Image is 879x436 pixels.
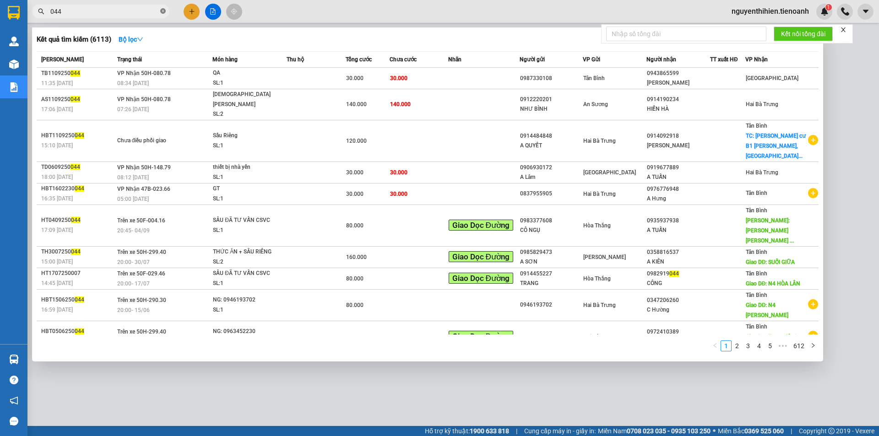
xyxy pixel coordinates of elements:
span: Tân Bình [746,323,767,330]
span: 044 [71,164,80,170]
span: down [137,36,143,43]
span: 044 [75,132,84,139]
span: close-circle [160,8,166,14]
div: NHƯ BÌNH [520,104,583,114]
div: THỨC ĂN + SẦU RIÊNG [213,247,282,257]
span: Tân Bình [746,123,767,129]
span: 80.000 [346,275,364,282]
div: 0972410389 [647,327,710,337]
h3: Kết quả tìm kiếm ( 6113 ) [37,35,111,44]
span: 15:10 [DATE] [41,142,73,149]
div: 0982919 [647,269,710,279]
span: Người gửi [520,56,545,63]
div: Chưa điều phối giao [117,136,186,146]
div: 0919677889 [647,163,710,172]
li: 612 [790,340,808,351]
span: Tân Bình [583,75,605,81]
div: SẦU ĐÃ TƯ VẤN CSVC [213,215,282,226]
span: [GEOGRAPHIC_DATA] [746,75,798,81]
div: A Lâm [520,172,583,182]
span: 044 [75,328,84,334]
span: 16:59 [DATE] [41,307,73,313]
div: HBT0506250 [41,327,114,336]
a: 3 [743,341,753,351]
div: 0983377608 [520,216,583,226]
div: CÔNG [647,279,710,288]
span: Giao Dọc Đường [449,251,513,262]
span: 30.000 [390,169,407,176]
div: thiết bị nhà yến [213,162,282,172]
div: HT0409250 [41,215,114,225]
span: 044 [71,248,81,255]
button: Bộ lọcdown [111,32,151,47]
div: 0985829473 [520,248,583,257]
span: close [840,27,846,33]
img: warehouse-icon [9,355,19,364]
span: right [810,343,816,348]
span: close-circle [160,7,166,16]
span: 044 [75,185,84,192]
div: HBT1109250 [41,131,114,140]
li: 5 [765,340,776,351]
div: SL: 2 [213,109,282,119]
a: 5 [765,341,775,351]
div: 0906930172 [520,163,583,172]
div: A KIÊN [647,257,710,267]
span: ••• [776,340,790,351]
button: Kết nối tổng đài [774,27,833,41]
input: Tìm tên, số ĐT hoặc mã đơn [50,6,158,16]
span: Giao DĐ: N4 HÒA LÂN [746,280,801,287]
li: Previous Page [710,340,721,351]
div: SẦU ĐÃ TƯ VẤN CSVC [213,269,282,279]
span: notification [10,396,18,405]
span: [GEOGRAPHIC_DATA] [583,169,636,176]
li: 3 [743,340,754,351]
div: SL: 1 [213,226,282,236]
span: Trên xe 50H-299.40 [117,249,166,255]
div: AS1109250 [41,95,114,104]
a: 4 [754,341,764,351]
span: Giao DĐ: N4 [PERSON_NAME] [746,302,788,318]
span: plus-circle [808,331,818,341]
div: 0914455227 [520,269,583,279]
div: NG: 0963452230 [213,327,282,337]
span: Trạng thái [117,56,142,63]
li: 4 [754,340,765,351]
li: 2 [732,340,743,351]
span: Chưa cước [390,56,417,63]
span: VP Gửi [583,56,600,63]
div: HT1707250007 [41,269,114,278]
li: 1 [721,340,732,351]
span: Giao Dọc Đường [449,273,513,284]
span: 80.000 [346,222,364,229]
span: 120.000 [346,138,367,144]
span: 05:00 [DATE] [117,196,149,202]
span: TC: [PERSON_NAME] cư B1 [PERSON_NAME], [GEOGRAPHIC_DATA]... [746,133,806,159]
div: HBT1602230 [41,184,114,194]
a: 2 [732,341,742,351]
span: 14:45 [DATE] [41,280,73,286]
span: 20:00 - 30/07 [117,259,150,265]
span: 30.000 [390,191,407,197]
span: Tân Bình [746,249,767,255]
div: 0347206260 [647,296,710,305]
span: 140.000 [346,101,367,108]
img: warehouse-icon [9,59,19,69]
span: Món hàng [212,56,238,63]
span: 140.000 [390,101,411,108]
span: Hai Bà Trưng [583,334,616,340]
span: VP Nhận 50H-080.78 [117,70,171,76]
span: Người nhận [646,56,676,63]
div: 0987330108 [520,74,583,83]
span: 044 [669,270,679,277]
div: 0976776948 [647,184,710,194]
span: [PERSON_NAME] [583,254,626,260]
span: Trên xe 50F-029.46 [117,270,165,277]
span: Nhãn [448,56,461,63]
div: 0914484848 [520,131,583,141]
span: Tân Bình [746,190,767,196]
span: question-circle [10,376,18,384]
a: 1 [721,341,731,351]
div: GT [213,184,282,194]
span: 16:35 [DATE] [41,195,73,202]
